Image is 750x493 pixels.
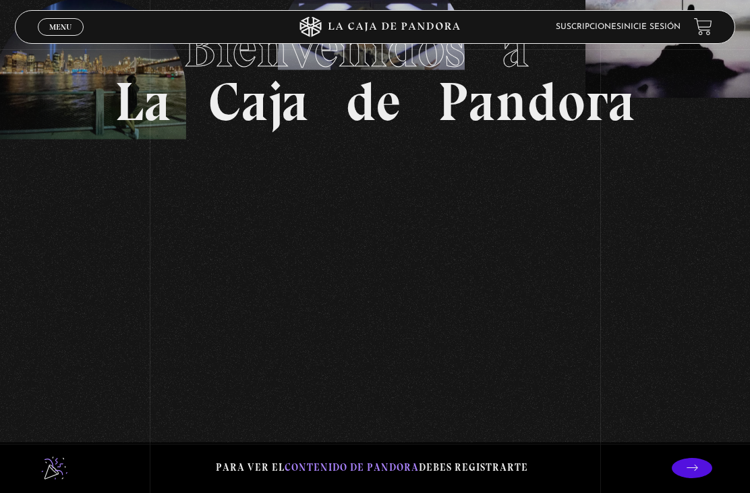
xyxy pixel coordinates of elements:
a: Suscripciones [556,23,621,31]
a: Inicie sesión [621,23,681,31]
span: Cerrar [45,34,76,43]
span: contenido de Pandora [285,461,419,473]
span: Menu [49,23,71,31]
span: Bienvenidos a [183,16,567,80]
a: View your shopping cart [694,18,712,36]
p: Para ver el debes registrarte [216,459,528,477]
h1: La Caja de Pandora [115,21,635,129]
